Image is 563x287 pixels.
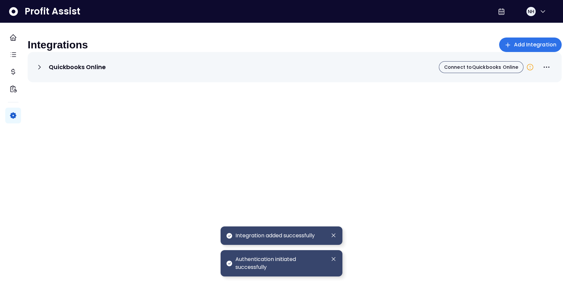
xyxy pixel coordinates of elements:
[499,38,562,52] button: Add Integration
[25,6,80,17] span: Profit Assist
[330,232,337,239] button: Dismiss
[330,255,337,263] button: Dismiss
[235,232,315,240] span: Integration added successfully
[49,63,106,71] p: Quickbooks Online
[539,60,554,74] button: More options
[528,8,534,15] span: NH
[439,61,523,73] button: Connect toQuickbooks Online
[28,38,88,51] p: Integrations
[444,64,518,70] span: Connect to Quickbooks Online
[235,255,325,271] span: Authentication initiated successfully
[514,41,557,49] span: Add Integration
